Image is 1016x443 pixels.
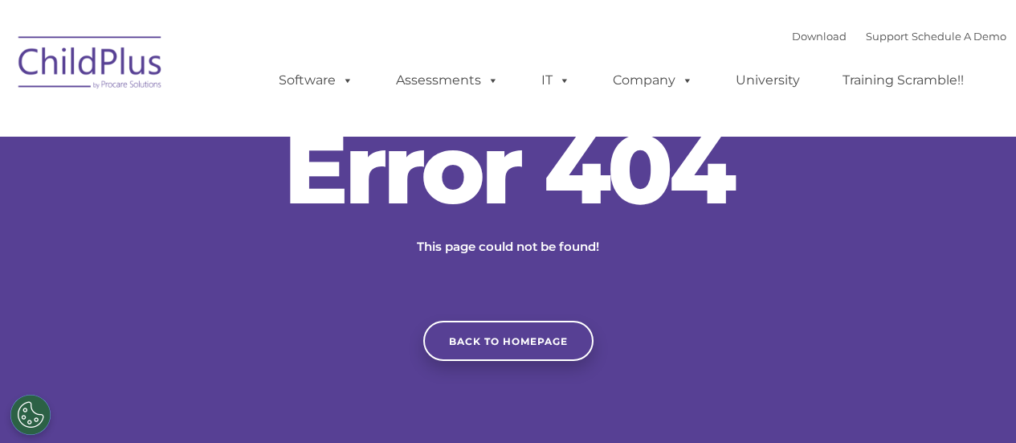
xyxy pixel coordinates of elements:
[912,30,1006,43] a: Schedule A Demo
[267,121,749,217] h2: Error 404
[792,30,847,43] a: Download
[380,64,515,96] a: Assessments
[263,64,369,96] a: Software
[597,64,709,96] a: Company
[826,64,980,96] a: Training Scramble!!
[10,25,171,105] img: ChildPlus by Procare Solutions
[792,30,1006,43] font: |
[10,395,51,435] button: Cookies Settings
[340,237,677,256] p: This page could not be found!
[423,321,594,361] a: Back to homepage
[866,30,908,43] a: Support
[525,64,586,96] a: IT
[720,64,816,96] a: University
